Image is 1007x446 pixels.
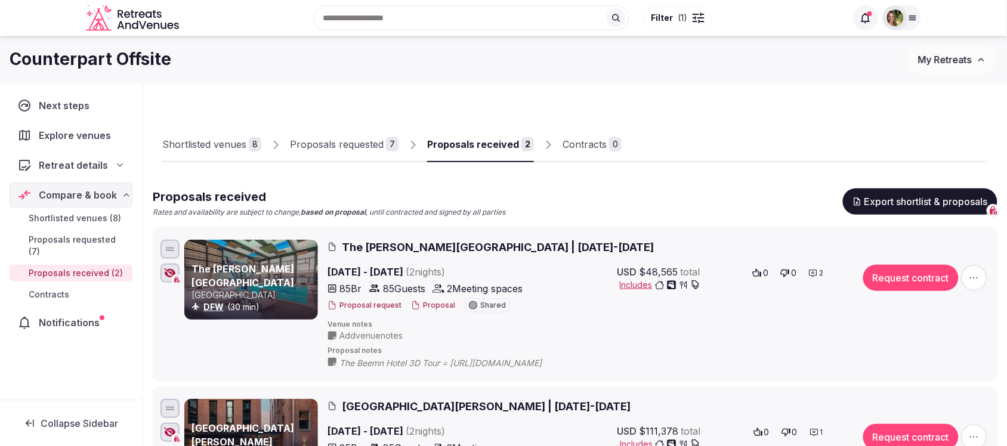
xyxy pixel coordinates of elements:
span: 0 [792,426,798,438]
span: [DATE] - [DATE] [328,424,538,438]
a: Proposals requested (7) [10,231,132,260]
span: Notifications [39,315,104,330]
span: ( 2 night s ) [406,266,445,278]
span: Proposal notes [328,346,990,356]
button: Filter(1) [644,7,712,29]
button: 0 [750,424,773,441]
a: Shortlisted venues (8) [10,210,132,227]
svg: Retreats and Venues company logo [86,5,181,32]
button: Proposal request [328,301,401,311]
h2: Proposals received [153,188,505,205]
button: 0 [777,265,800,281]
a: Notifications [10,310,132,335]
span: $48,565 [640,265,678,279]
span: Next steps [39,98,94,113]
button: My Retreats [907,45,997,75]
a: Proposals received2 [427,128,534,162]
a: Explore venues [10,123,132,148]
button: Includes [620,279,700,291]
h1: Counterpart Offsite [10,48,171,71]
a: Proposals received (2) [10,265,132,281]
button: Collapse Sidebar [10,410,132,436]
span: Filter [651,12,674,24]
img: Shay Tippie [887,10,904,26]
button: Request contract [863,265,959,291]
span: 85 Br [339,281,362,296]
div: 2 [521,137,534,151]
span: 0 [791,267,796,279]
p: Rates and availability are subject to change, , until contracted and signed by all parties [153,207,505,218]
span: Proposals received (2) [29,267,123,279]
div: Shortlisted venues [162,137,246,151]
button: 0 [749,265,772,281]
strong: based on proposal [301,207,366,216]
span: The Beemn Hotel 3D Tour = [URL][DOMAIN_NAME] [339,357,566,369]
a: The [PERSON_NAME][GEOGRAPHIC_DATA] [191,263,294,288]
span: Collapse Sidebar [41,417,118,429]
div: Proposals requested [290,137,384,151]
div: Proposals received [427,137,519,151]
span: total [681,424,700,438]
span: Venue notes [328,320,990,330]
span: USD [617,265,637,279]
span: 2 Meeting spaces [447,281,523,296]
div: (30 min) [191,301,316,313]
div: 8 [249,137,261,151]
a: Shortlisted venues8 [162,128,261,162]
span: Add venue notes [339,330,403,342]
span: My Retreats [918,54,972,66]
span: Compare & book [39,188,117,202]
div: Contracts [563,137,607,151]
span: [GEOGRAPHIC_DATA][PERSON_NAME] | [DATE]-[DATE] [342,399,631,414]
span: Shared [480,302,506,309]
span: Shortlisted venues (8) [29,212,121,224]
span: 2 [819,268,823,278]
span: ( 2 night s ) [406,425,445,437]
span: 85 Guests [383,281,425,296]
span: total [681,265,700,279]
span: $111,378 [639,424,678,438]
span: Explore venues [39,128,116,143]
a: Contracts0 [563,128,622,162]
span: 0 [764,426,770,438]
div: 0 [609,137,622,151]
button: Export shortlist & proposals [843,188,997,215]
span: The [PERSON_NAME][GEOGRAPHIC_DATA] | [DATE]-[DATE] [342,240,654,255]
button: DFW [203,301,224,313]
a: Visit the homepage [86,5,181,32]
span: Retreat details [39,158,108,172]
span: 0 [763,267,768,279]
span: ( 1 ) [678,12,688,24]
a: Next steps [10,93,132,118]
button: Proposal [411,301,455,311]
span: Contracts [29,289,69,301]
span: [DATE] - [DATE] [328,265,538,279]
span: Proposals requested (7) [29,234,128,258]
a: Contracts [10,286,132,303]
button: 0 [778,424,801,441]
p: [GEOGRAPHIC_DATA] [191,289,316,301]
a: Proposals requested7 [290,128,399,162]
span: 1 [820,428,823,438]
div: 7 [386,137,399,151]
span: USD [617,424,637,438]
a: DFW [203,302,224,312]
